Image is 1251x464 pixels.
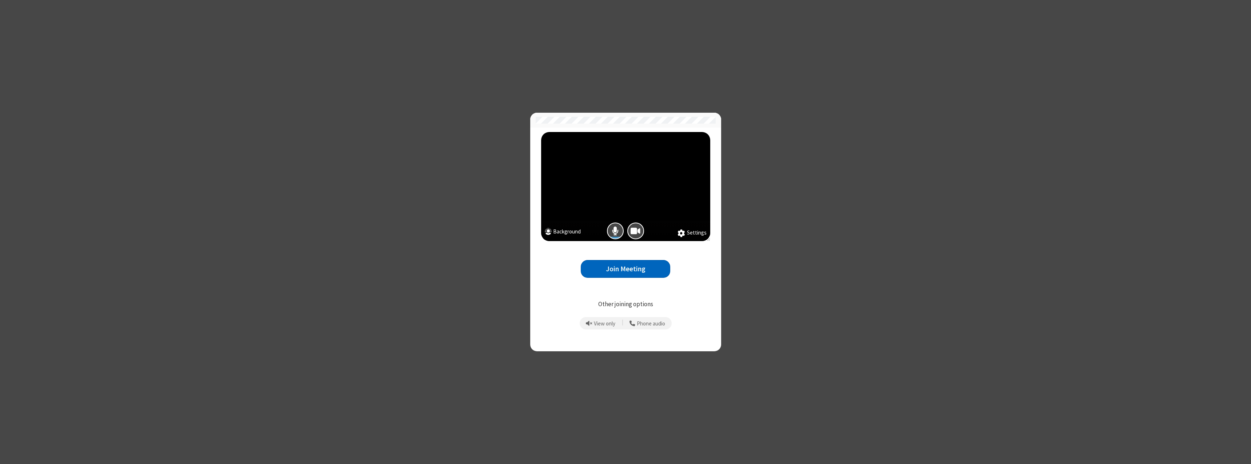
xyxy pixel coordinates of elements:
[607,223,624,239] button: Mic is on
[678,229,707,237] button: Settings
[541,300,710,309] p: Other joining options
[545,228,581,237] button: Background
[583,317,618,329] button: Prevent echo when there is already an active mic and speaker in the room.
[627,317,668,329] button: Use your phone for mic and speaker while you view the meeting on this device.
[594,321,615,327] span: View only
[627,223,644,239] button: Camera is on
[637,321,665,327] span: Phone audio
[622,318,623,328] span: |
[581,260,670,278] button: Join Meeting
